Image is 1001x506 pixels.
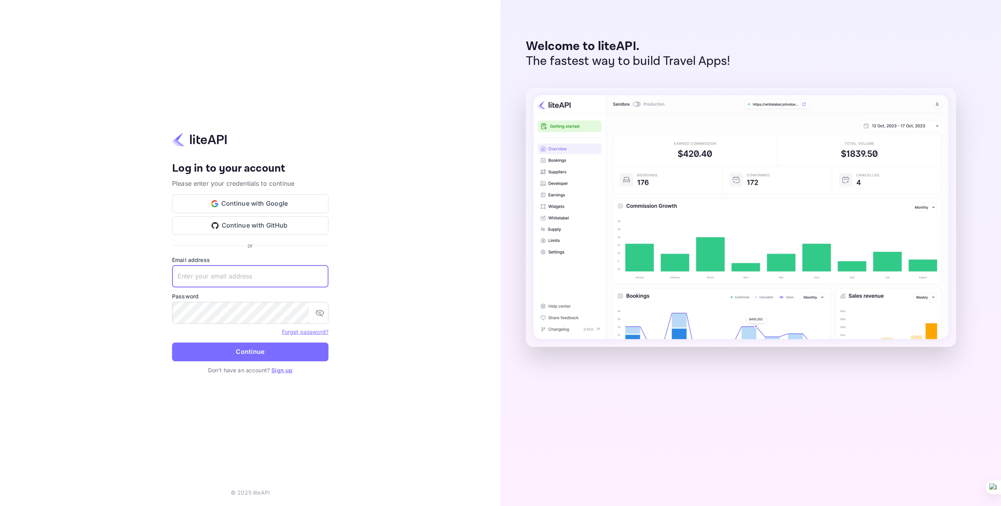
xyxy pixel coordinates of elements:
button: Continue [172,343,328,361]
img: liteapi [172,132,227,147]
p: The fastest way to build Travel Apps! [526,54,730,69]
p: or [248,241,253,249]
a: Sign up [271,367,292,373]
a: Forget password? [282,328,328,335]
input: Enter your email address [172,266,328,287]
h4: Log in to your account [172,162,328,176]
button: Continue with Google [172,194,328,213]
button: toggle password visibility [312,305,328,321]
p: Don't have an account? [172,366,328,374]
p: Please enter your credentials to continue [172,179,328,188]
button: Continue with GitHub [172,216,328,235]
label: Password [172,292,328,300]
img: liteAPI Dashboard Preview [526,88,956,347]
p: Welcome to liteAPI. [526,39,730,54]
p: © 2025 liteAPI [231,488,270,497]
label: Email address [172,256,328,264]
